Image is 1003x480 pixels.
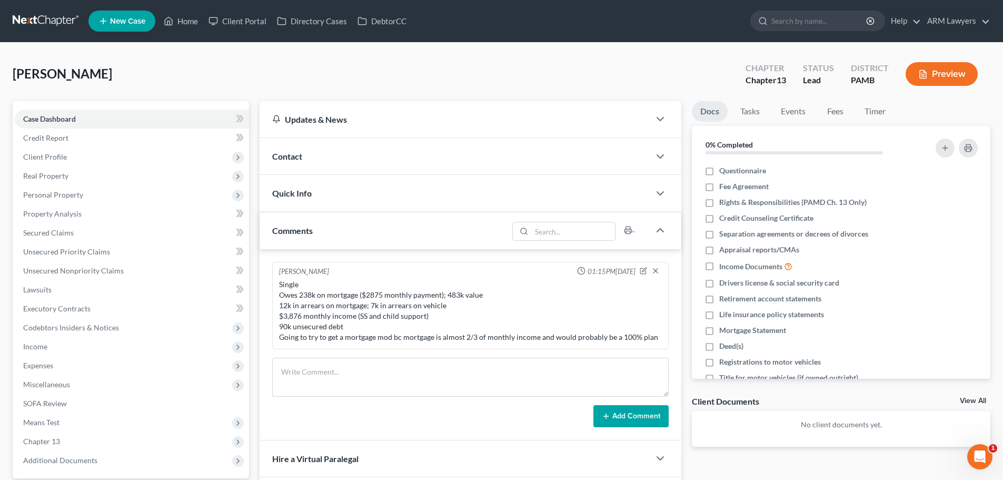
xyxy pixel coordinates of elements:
[15,242,249,261] a: Unsecured Priority Claims
[719,261,782,272] span: Income Documents
[777,75,786,85] span: 13
[23,342,47,351] span: Income
[719,229,868,239] span: Separation agreements or decrees of divorces
[719,165,766,176] span: Questionnaire
[23,304,91,313] span: Executory Contracts
[23,114,76,123] span: Case Dashboard
[272,151,302,161] span: Contact
[803,74,834,86] div: Lead
[851,74,889,86] div: PAMB
[272,454,359,464] span: Hire a Virtual Paralegal
[989,444,997,453] span: 1
[906,62,978,86] button: Preview
[771,11,868,31] input: Search by name...
[15,110,249,129] a: Case Dashboard
[15,299,249,318] a: Executory Contracts
[588,267,635,277] span: 01:15PM[DATE]
[700,419,982,430] p: No client documents yet.
[746,74,786,86] div: Chapter
[272,114,637,125] div: Updates & News
[732,101,768,122] a: Tasks
[851,62,889,74] div: District
[719,325,786,336] span: Mortgage Statement
[15,394,249,413] a: SOFA Review
[856,101,894,122] a: Timer
[719,373,858,383] span: Title for motor vehicles (if owned outright)
[719,309,824,320] span: Life insurance policy statements
[719,341,743,351] span: Deed(s)
[110,17,145,25] span: New Case
[719,244,799,255] span: Appraisal reports/CMAs
[23,247,110,256] span: Unsecured Priority Claims
[772,101,814,122] a: Events
[23,209,82,218] span: Property Analysis
[15,129,249,148] a: Credit Report
[23,323,119,332] span: Codebtors Insiders & Notices
[922,12,990,31] a: ARM Lawyers
[23,399,67,408] span: SOFA Review
[23,228,74,237] span: Secured Claims
[23,266,124,275] span: Unsecured Nonpriority Claims
[272,188,312,198] span: Quick Info
[272,12,352,31] a: Directory Cases
[15,223,249,242] a: Secured Claims
[803,62,834,74] div: Status
[23,380,70,389] span: Miscellaneous
[23,456,97,465] span: Additional Documents
[23,190,83,199] span: Personal Property
[352,12,412,31] a: DebtorCC
[23,133,68,142] span: Credit Report
[272,226,313,236] span: Comments
[203,12,272,31] a: Client Portal
[23,418,59,427] span: Means Test
[692,396,759,407] div: Client Documents
[158,12,203,31] a: Home
[960,397,986,405] a: View All
[719,278,839,288] span: Drivers license & social security card
[23,361,53,370] span: Expenses
[13,66,112,81] span: [PERSON_NAME]
[967,444,992,469] iframe: Intercom live chat
[15,261,249,280] a: Unsecured Nonpriority Claims
[23,152,67,161] span: Client Profile
[23,171,68,180] span: Real Property
[23,285,52,294] span: Lawsuits
[692,101,728,122] a: Docs
[818,101,852,122] a: Fees
[15,280,249,299] a: Lawsuits
[279,267,329,277] div: [PERSON_NAME]
[593,405,669,427] button: Add Comment
[886,12,921,31] a: Help
[719,181,769,192] span: Fee Agreement
[23,437,60,446] span: Chapter 13
[706,140,753,149] strong: 0% Completed
[279,279,662,342] div: Single Owes 238k on mortgage ($2875 monthly payment); 483k value 12k in arrears on mortgage; 7k i...
[719,213,813,223] span: Credit Counseling Certificate
[532,222,615,240] input: Search...
[719,293,821,304] span: Retirement account statements
[719,357,821,367] span: Registrations to motor vehicles
[719,197,867,208] span: Rights & Responsibilities (PAMD Ch. 13 Only)
[15,204,249,223] a: Property Analysis
[746,62,786,74] div: Chapter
